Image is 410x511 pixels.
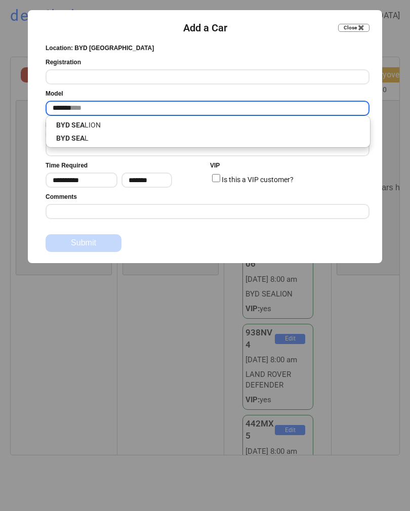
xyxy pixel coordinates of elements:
[56,121,85,129] strong: BYD SEA
[46,58,81,67] div: Registration
[46,118,370,132] p: LION
[46,44,154,53] div: Location: BYD [GEOGRAPHIC_DATA]
[46,132,370,145] p: L
[183,21,227,35] div: Add a Car
[46,90,63,98] div: Model
[46,193,77,201] div: Comments
[210,161,220,170] div: VIP
[338,24,370,32] button: Close ✖️
[46,234,121,252] button: Submit
[222,176,294,184] label: Is this a VIP customer?
[56,134,85,142] strong: BYD SEA
[46,161,88,170] div: Time Required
